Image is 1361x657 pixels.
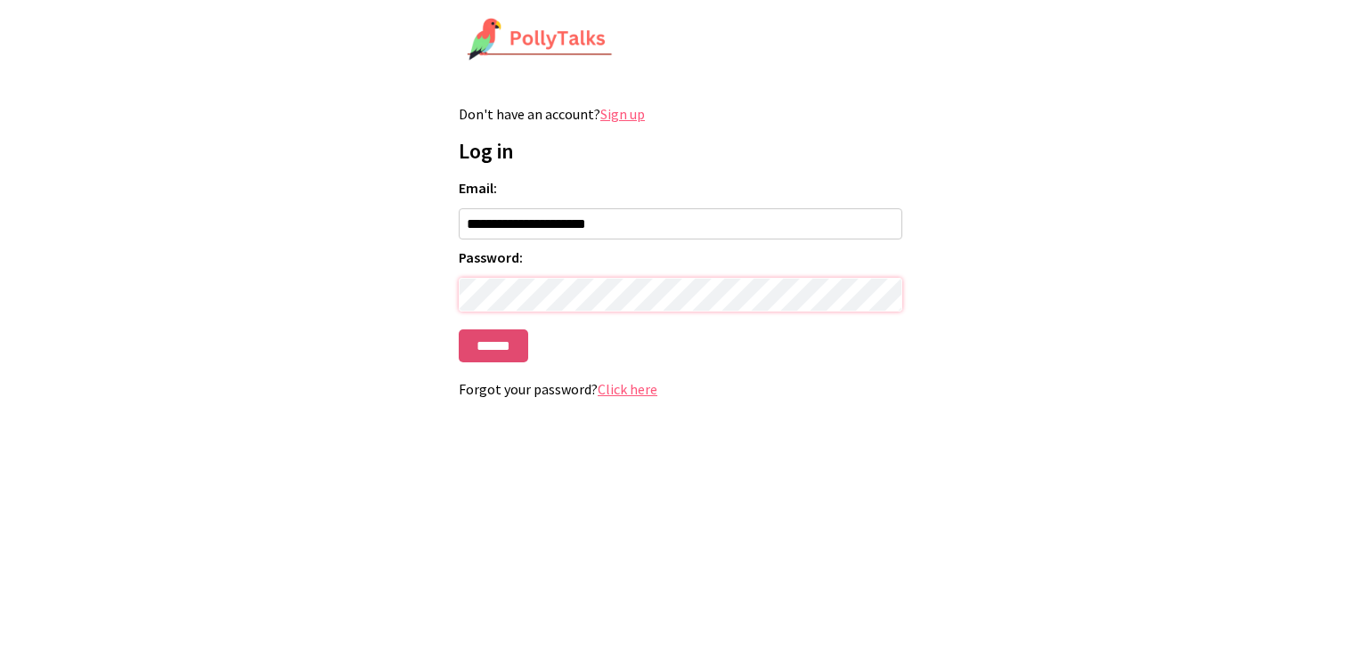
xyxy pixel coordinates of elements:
label: Password: [459,248,902,266]
a: Click here [598,380,657,398]
label: Email: [459,179,902,197]
img: PollyTalks Logo [467,18,613,62]
p: Don't have an account? [459,105,902,123]
a: Sign up [600,105,645,123]
p: Forgot your password? [459,380,902,398]
h1: Log in [459,137,902,165]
